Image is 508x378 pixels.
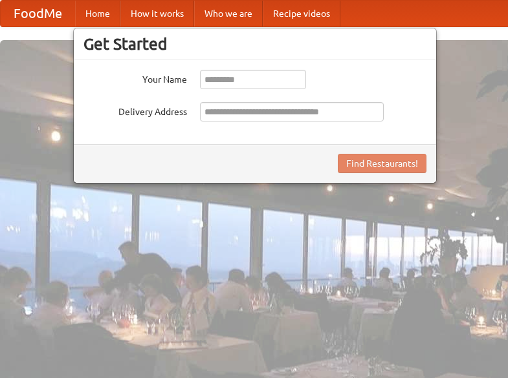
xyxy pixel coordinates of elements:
[83,34,426,54] h3: Get Started
[120,1,194,26] a: How it works
[194,1,263,26] a: Who we are
[1,1,75,26] a: FoodMe
[83,102,187,118] label: Delivery Address
[263,1,340,26] a: Recipe videos
[75,1,120,26] a: Home
[83,70,187,86] label: Your Name
[338,154,426,173] button: Find Restaurants!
